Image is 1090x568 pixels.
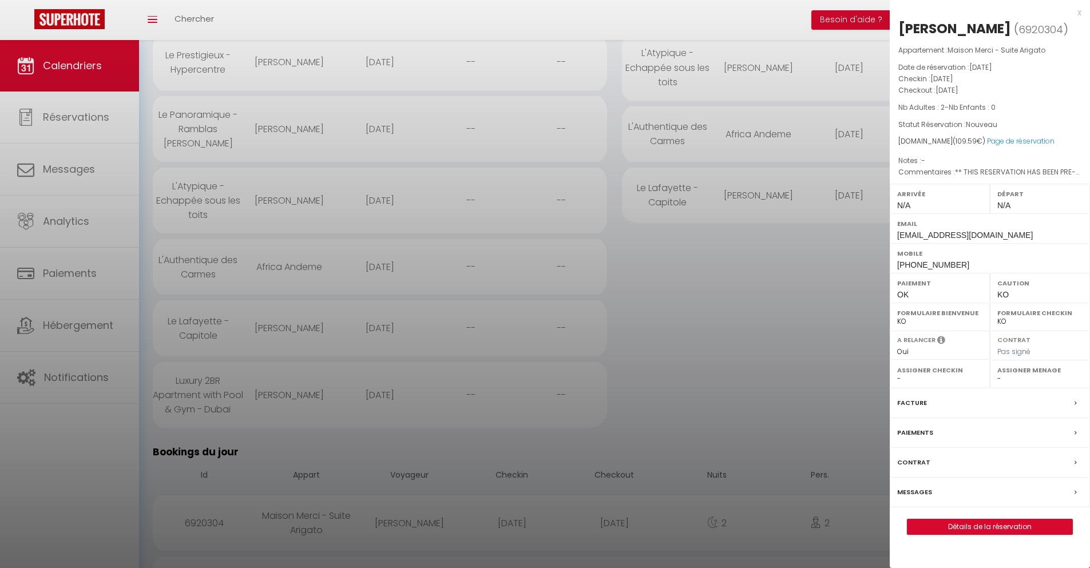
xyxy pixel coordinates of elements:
span: Pas signé [997,347,1030,356]
label: Caution [997,277,1083,289]
button: Détails de la réservation [907,519,1073,535]
span: [DATE] [969,62,992,72]
span: [EMAIL_ADDRESS][DOMAIN_NAME] [897,231,1033,240]
p: Date de réservation : [898,62,1081,73]
label: Messages [897,486,932,498]
label: Paiement [897,277,982,289]
div: [DOMAIN_NAME] [898,136,1081,147]
span: 6920304 [1018,22,1063,37]
span: KO [997,290,1009,299]
span: [DATE] [930,74,953,84]
p: Commentaires : [898,166,1081,178]
a: Détails de la réservation [907,519,1072,534]
p: Checkout : [898,85,1081,96]
label: Email [897,218,1083,229]
span: - [921,156,925,165]
div: [PERSON_NAME] [898,19,1011,38]
label: Formulaire Bienvenue [897,307,982,319]
label: Mobile [897,248,1083,259]
span: OK [897,290,909,299]
p: - [898,102,1081,113]
label: Facture [897,397,927,409]
p: Statut Réservation : [898,119,1081,130]
span: Nouveau [966,120,997,129]
label: Contrat [997,335,1030,343]
label: A relancer [897,335,936,345]
div: x [890,6,1081,19]
label: Formulaire Checkin [997,307,1083,319]
label: Arrivée [897,188,982,200]
label: Assigner Menage [997,364,1083,376]
a: Page de réservation [987,136,1055,146]
span: N/A [997,201,1010,210]
label: Départ [997,188,1083,200]
span: Maison Merci - Suite Arigato [948,45,1045,55]
p: Checkin : [898,73,1081,85]
span: [PHONE_NUMBER] [897,260,969,269]
span: Nb Enfants : 0 [949,102,996,112]
i: Sélectionner OUI si vous souhaiter envoyer les séquences de messages post-checkout [937,335,945,348]
span: Nb Adultes : 2 [898,102,945,112]
span: ( €) [953,136,985,146]
span: ( ) [1014,21,1068,37]
label: Assigner Checkin [897,364,982,376]
label: Paiements [897,427,933,439]
p: Appartement : [898,45,1081,56]
label: Contrat [897,456,930,468]
span: [DATE] [936,85,958,95]
p: Notes : [898,155,1081,166]
span: 109.59 [956,136,977,146]
span: N/A [897,201,910,210]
